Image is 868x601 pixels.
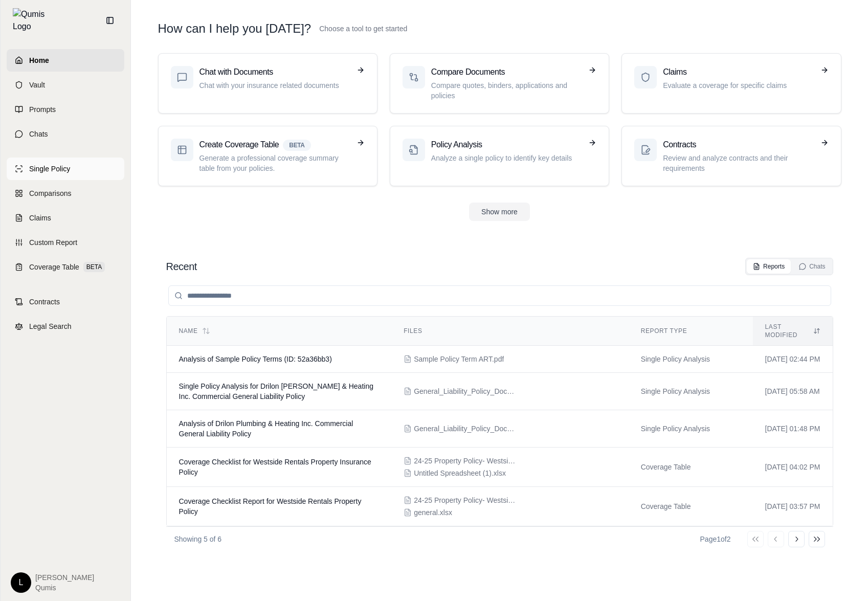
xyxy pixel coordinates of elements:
[414,507,452,518] span: general.xlsx
[414,468,506,478] span: Untitled Spreadsheet (1).xlsx
[7,123,124,145] a: Chats
[319,24,407,34] div: Choose a tool to get started
[469,203,530,221] button: Show more
[431,153,582,163] p: Analyze a single policy to identify key details
[283,140,310,151] span: BETA
[753,346,833,373] td: [DATE] 02:44 PM
[29,104,56,115] span: Prompts
[7,182,124,205] a: Comparisons
[753,410,833,448] td: [DATE] 01:48 PM
[414,456,516,466] span: 24-25 Property Policy- Westside Villas- SWCN-00031 copy.PDF
[431,66,582,78] h3: Compare Documents
[29,321,72,331] span: Legal Search
[35,572,94,583] span: [PERSON_NAME]
[179,327,380,335] div: Name
[29,129,48,139] span: Chats
[431,80,582,101] p: Compare quotes, binders, applications and policies
[629,317,753,346] th: Report Type
[13,8,51,33] img: Qumis Logo
[753,262,785,271] div: Reports
[29,188,71,198] span: Comparisons
[793,259,831,274] button: Chats
[199,66,350,78] h3: Chat with Documents
[414,495,516,505] span: 24-25 Property Policy- Westside Villas- SWCN-00031 copy.PDF
[29,297,60,307] span: Contracts
[7,207,124,229] a: Claims
[199,80,350,91] p: Chat with your insurance related documents
[158,53,377,114] a: Chat with DocumentsChat with your insurance related documents
[629,448,753,487] td: Coverage Table
[199,139,350,151] h3: Create Coverage Table
[35,583,94,593] span: Qumis
[629,487,753,526] td: Coverage Table
[7,315,124,338] a: Legal Search
[414,424,516,434] span: General_Liability_Policy_Document.pdf
[700,534,731,544] div: Page 1 of 2
[799,262,825,271] div: Chats
[7,291,124,313] a: Contracts
[629,410,753,448] td: Single Policy Analysis
[166,259,197,274] h2: Recent
[29,237,77,248] span: Custom Report
[7,49,124,72] a: Home
[663,66,814,78] h3: Claims
[179,382,373,400] span: Single Policy Analysis for Drilon Plumbing & Heating Inc. Commercial General Liability Policy
[753,373,833,410] td: [DATE] 05:58 AM
[765,323,820,339] div: Last modified
[83,262,105,272] span: BETA
[621,126,841,186] a: ContractsReview and analyze contracts and their requirements
[7,256,124,278] a: Coverage TableBETA
[174,534,222,544] p: Showing 5 of 6
[11,572,31,593] div: L
[7,231,124,254] a: Custom Report
[158,126,377,186] a: Create Coverage TableBETAGenerate a professional coverage summary table from your policies.
[7,158,124,180] a: Single Policy
[391,317,628,346] th: Files
[29,80,45,90] span: Vault
[431,139,582,151] h3: Policy Analysis
[7,98,124,121] a: Prompts
[414,386,516,396] span: General_Liability_Policy_Document.pdf
[390,53,609,114] a: Compare DocumentsCompare quotes, binders, applications and policies
[753,448,833,487] td: [DATE] 04:02 PM
[663,153,814,173] p: Review and analyze contracts and their requirements
[753,487,833,526] td: [DATE] 03:57 PM
[629,346,753,373] td: Single Policy Analysis
[663,139,814,151] h3: Contracts
[29,55,49,65] span: Home
[629,373,753,410] td: Single Policy Analysis
[102,12,118,29] button: Collapse sidebar
[29,164,70,174] span: Single Policy
[179,497,362,516] span: Coverage Checklist Report for Westside Rentals Property Policy
[29,262,79,272] span: Coverage Table
[390,126,609,186] a: Policy AnalysisAnalyze a single policy to identify key details
[179,419,353,438] span: Analysis of Drilon Plumbing & Heating Inc. Commercial General Liability Policy
[621,53,841,114] a: ClaimsEvaluate a coverage for specific claims
[7,74,124,96] a: Vault
[29,213,51,223] span: Claims
[747,259,791,274] button: Reports
[179,355,332,363] span: Analysis of Sample Policy Terms (ID: 52a36bb3)
[414,354,504,364] span: Sample Policy Term ART.pdf
[158,20,311,37] h1: How can I help you [DATE]?
[199,153,350,173] p: Generate a professional coverage summary table from your policies.
[179,458,371,476] span: Coverage Checklist for Westside Rentals Property Insurance Policy
[663,80,814,91] p: Evaluate a coverage for specific claims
